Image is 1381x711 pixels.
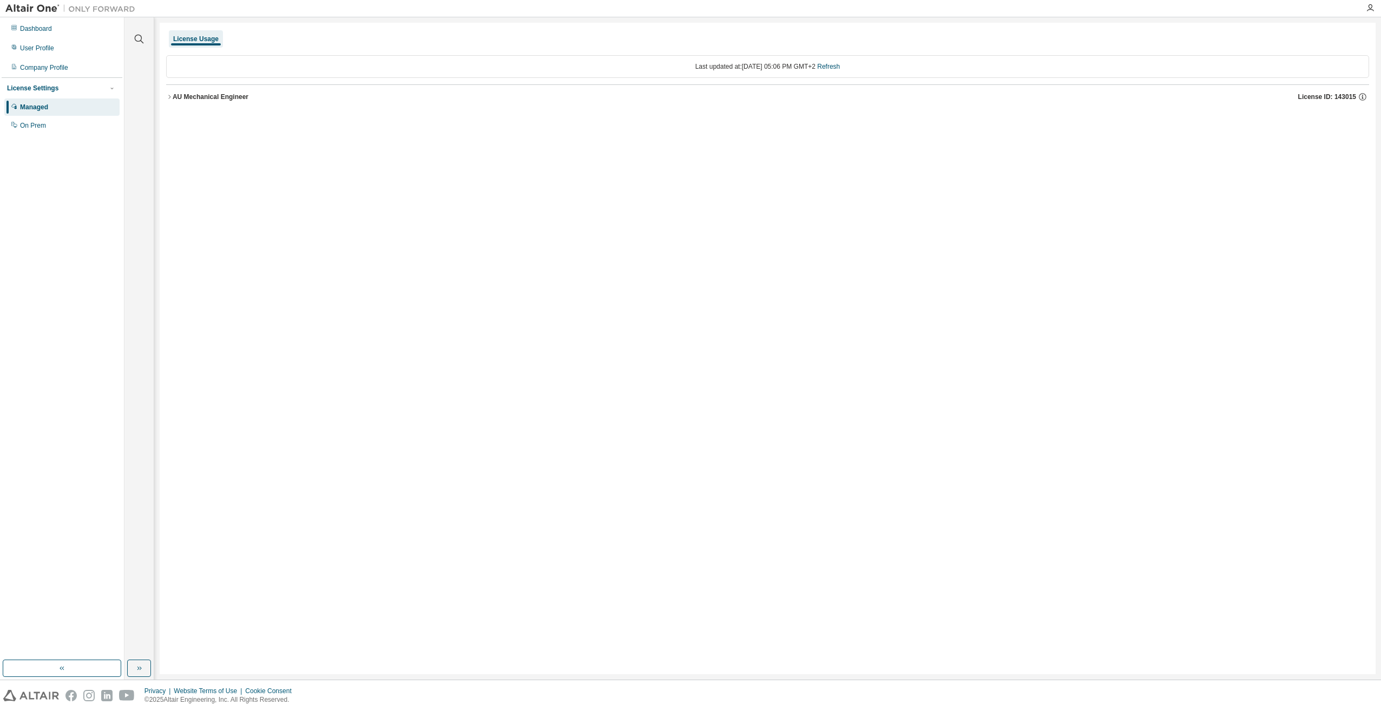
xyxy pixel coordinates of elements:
div: Dashboard [20,24,52,33]
div: Managed [20,103,48,111]
div: Website Terms of Use [174,687,245,695]
a: Refresh [817,63,840,70]
p: © 2025 Altair Engineering, Inc. All Rights Reserved. [144,695,298,705]
img: instagram.svg [83,690,95,701]
div: Company Profile [20,63,68,72]
div: Privacy [144,687,174,695]
img: Altair One [5,3,141,14]
button: AU Mechanical EngineerLicense ID: 143015 [166,85,1369,109]
div: License Usage [173,35,219,43]
div: Cookie Consent [245,687,298,695]
div: AU Mechanical Engineer [173,93,248,101]
span: License ID: 143015 [1298,93,1356,101]
div: User Profile [20,44,54,52]
img: linkedin.svg [101,690,113,701]
div: Last updated at: [DATE] 05:06 PM GMT+2 [166,55,1369,78]
img: youtube.svg [119,690,135,701]
div: License Settings [7,84,58,93]
img: facebook.svg [65,690,77,701]
div: On Prem [20,121,46,130]
img: altair_logo.svg [3,690,59,701]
